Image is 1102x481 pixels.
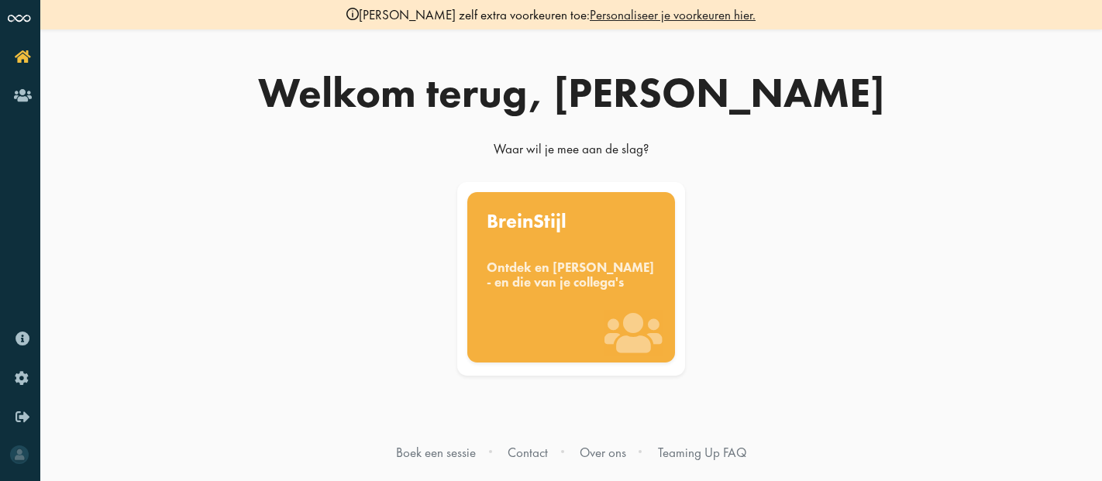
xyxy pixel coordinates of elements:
[580,444,626,461] a: Over ons
[396,444,476,461] a: Boek een sessie
[508,444,548,461] a: Contact
[454,182,689,376] a: BreinStijl Ontdek en [PERSON_NAME] - en die van je collega's
[487,211,656,232] div: BreinStijl
[199,72,943,114] div: Welkom terug, [PERSON_NAME]
[346,8,359,20] img: info-black.svg
[199,140,943,165] div: Waar wil je mee aan de slag?
[487,260,656,290] div: Ontdek en [PERSON_NAME] - en die van je collega's
[590,6,756,23] a: Personaliseer je voorkeuren hier.
[658,444,746,461] a: Teaming Up FAQ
